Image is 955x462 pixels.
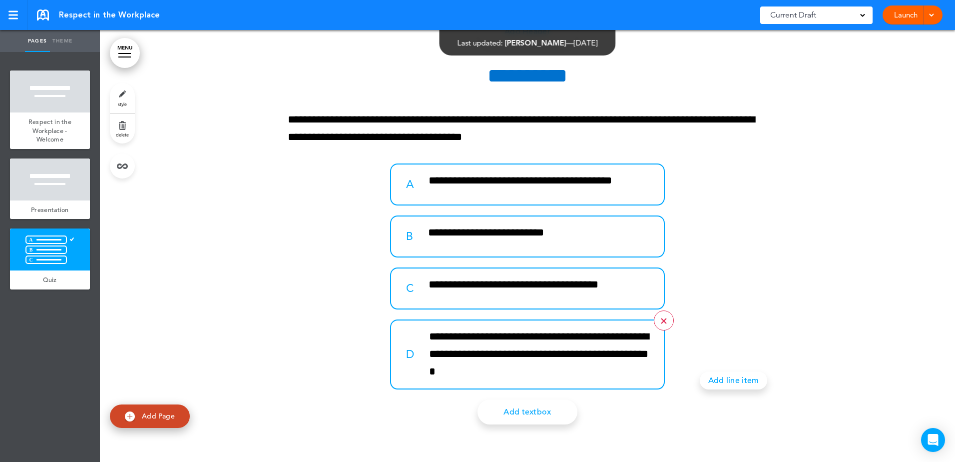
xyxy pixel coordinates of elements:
[921,428,945,452] div: Open Intercom Messenger
[574,38,598,47] span: [DATE]
[399,283,429,294] div: C
[10,112,90,149] a: Respect in the Workplace - Welcome
[110,83,135,113] a: style
[50,30,75,52] a: Theme
[110,38,140,68] a: MENU
[477,399,577,424] a: Add textbox
[110,113,135,143] a: delete
[25,30,50,52] a: Pages
[890,5,922,24] a: Launch
[399,231,428,242] div: B
[505,38,566,47] span: [PERSON_NAME]
[399,349,429,360] div: D
[142,411,175,420] span: Add Page
[10,200,90,219] a: Presentation
[700,371,767,389] a: Add line item
[458,38,503,47] span: Last updated:
[10,270,90,289] a: Quiz
[28,117,71,143] span: Respect in the Workplace - Welcome
[770,8,816,22] span: Current Draft
[399,179,429,190] div: A
[31,205,69,214] span: Presentation
[458,39,598,46] div: —
[125,411,135,421] img: add.svg
[116,131,129,137] span: delete
[118,101,127,107] span: style
[43,275,56,284] span: Quiz
[59,9,160,20] span: Respect in the Workplace
[110,404,190,428] a: Add Page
